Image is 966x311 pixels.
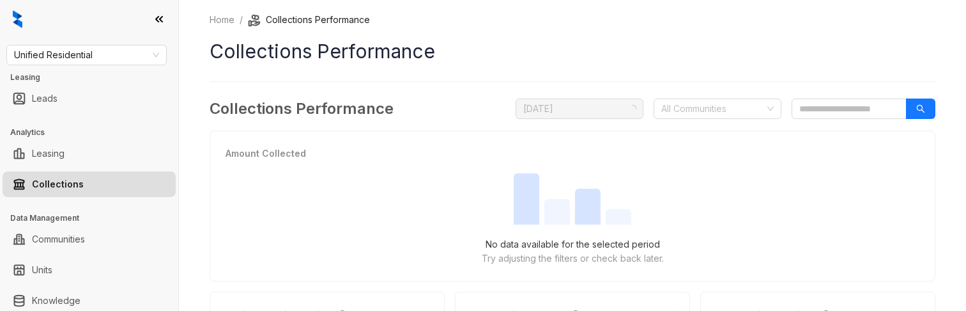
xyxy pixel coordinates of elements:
[32,227,85,252] a: Communities
[210,37,935,66] h1: Collections Performance
[240,13,243,27] li: /
[13,10,22,28] img: logo
[32,257,52,283] a: Units
[210,97,394,120] h3: Collections Performance
[10,127,178,138] h3: Analytics
[3,257,176,283] li: Units
[482,251,664,266] p: Try adjusting the filters or check back later.
[32,171,84,197] a: Collections
[10,72,178,83] h3: Leasing
[3,86,176,111] li: Leads
[3,227,176,252] li: Communities
[32,86,57,111] a: Leads
[248,13,370,27] li: Collections Performance
[916,104,925,113] span: search
[207,13,237,27] a: Home
[523,99,636,118] span: August 2025
[3,141,176,166] li: Leasing
[32,141,65,166] a: Leasing
[629,105,636,113] span: loading
[3,171,176,197] li: Collections
[486,237,660,251] p: No data available for the selected period
[10,212,178,224] h3: Data Management
[14,45,159,65] span: Unified Residential
[226,148,306,159] strong: Amount Collected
